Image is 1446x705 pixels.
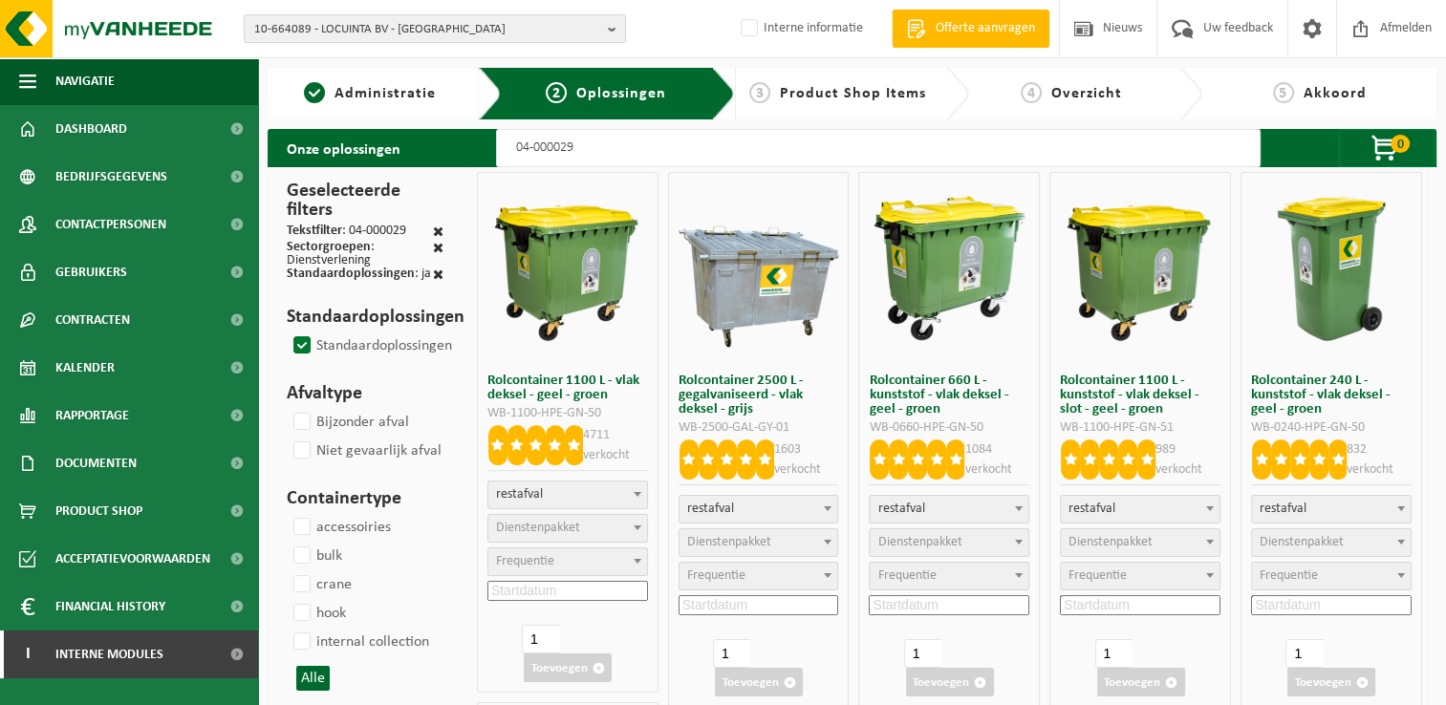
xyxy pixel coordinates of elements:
[870,496,1028,523] span: restafval
[931,19,1040,38] span: Offerte aanvragen
[287,224,342,238] span: Tekstfilter
[287,177,443,224] h3: Geselecteerde filters
[679,374,839,417] h3: Rolcontainer 2500 L - gegalvaniseerd - vlak deksel - grijs
[244,14,626,43] button: 10-664089 - LOCUINTA BV - [GEOGRAPHIC_DATA]
[1060,595,1220,615] input: Startdatum
[55,535,210,583] span: Acceptatievoorwaarden
[1251,374,1412,417] h3: Rolcontainer 240 L - kunststof - vlak deksel - geel - groen
[877,568,936,583] span: Frequentie
[1252,496,1411,523] span: restafval
[1051,86,1122,101] span: Overzicht
[774,439,839,480] p: 1603 verkocht
[745,82,931,105] a: 3Product Shop Items
[487,481,648,509] span: restafval
[290,628,429,656] label: internal collection
[869,595,1029,615] input: Startdatum
[496,129,1261,167] input: Zoeken
[1212,82,1427,105] a: 5Akkoord
[687,568,745,583] span: Frequentie
[290,513,391,542] label: accessoiries
[287,484,443,513] h3: Containertype
[583,425,648,465] p: 4711 verkocht
[19,630,36,678] span: I
[254,15,600,44] span: 10-664089 - LOCUINTA BV - [GEOGRAPHIC_DATA]
[1251,595,1412,615] input: Startdatum
[290,331,452,360] label: Standaardoplossingen
[290,408,409,437] label: Bijzonder afval
[964,439,1029,480] p: 1084 verkocht
[904,639,941,668] input: 1
[678,187,840,350] img: WB-2500-GAL-GY-01
[892,10,1049,48] a: Offerte aanvragen
[869,421,1029,435] div: WB-0660-HPE-GN-50
[287,224,406,241] div: : 04-000029
[488,481,647,508] span: restafval
[1021,82,1042,103] span: 4
[679,495,839,523] span: restafval
[55,583,165,630] span: Financial History
[715,668,803,696] button: Toevoegen
[496,521,580,535] span: Dienstenpakket
[1347,439,1412,480] p: 832 verkocht
[1285,639,1323,668] input: 1
[1095,639,1133,668] input: 1
[1060,495,1220,523] span: restafval
[287,379,443,408] h3: Afvaltype
[55,630,163,678] span: Interne modules
[1260,568,1318,583] span: Frequentie
[1391,135,1410,153] span: 0
[713,639,750,668] input: 1
[1251,495,1412,523] span: restafval
[1059,187,1221,350] img: WB-1100-HPE-GN-51
[679,595,839,615] input: Startdatum
[296,666,330,691] button: Alle
[1068,535,1153,549] span: Dienstenpakket
[546,82,567,103] span: 2
[287,303,443,331] h3: Standaardoplossingen
[290,599,346,628] label: hook
[55,344,115,392] span: Kalender
[55,439,137,487] span: Documenten
[1287,668,1375,696] button: Toevoegen
[1155,439,1220,480] p: 989 verkocht
[869,374,1029,417] h3: Rolcontainer 660 L - kunststof - vlak deksel - geel - groen
[877,535,961,549] span: Dienstenpakket
[1339,129,1435,167] button: 0
[1068,568,1127,583] span: Frequentie
[290,570,352,599] label: crane
[869,495,1029,523] span: restafval
[290,542,342,570] label: bulk
[487,407,648,420] div: WB-1100-HPE-GN-50
[524,653,612,682] button: Toevoegen
[55,57,115,105] span: Navigatie
[486,187,649,350] img: WB-1100-HPE-GN-50
[1273,82,1294,103] span: 5
[487,374,648,402] h3: Rolcontainer 1100 L - vlak deksel - geel - groen
[287,267,415,281] span: Standaardoplossingen
[287,240,371,254] span: Sectorgroepen
[1061,496,1219,523] span: restafval
[1304,86,1367,101] span: Akkoord
[268,129,420,167] h2: Onze oplossingen
[487,581,648,601] input: Startdatum
[522,625,559,653] input: 1
[287,241,433,267] div: : Dienstverlening
[1251,421,1412,435] div: WB-0240-HPE-GN-50
[287,267,431,284] div: : ja
[1260,535,1344,549] span: Dienstenpakket
[335,86,436,101] span: Administratie
[780,86,926,101] span: Product Shop Items
[290,437,442,465] label: Niet gevaarlijk afval
[680,496,838,523] span: restafval
[55,392,129,439] span: Rapportage
[1097,668,1185,696] button: Toevoegen
[1060,374,1220,417] h3: Rolcontainer 1100 L - kunststof - vlak deksel - slot - geel - groen
[516,82,698,105] a: 2Oplossingen
[55,296,130,344] span: Contracten
[496,554,554,568] span: Frequentie
[687,535,771,549] span: Dienstenpakket
[749,82,770,103] span: 3
[737,14,863,43] label: Interne informatie
[55,201,166,248] span: Contactpersonen
[1250,187,1413,350] img: WB-0240-HPE-GN-50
